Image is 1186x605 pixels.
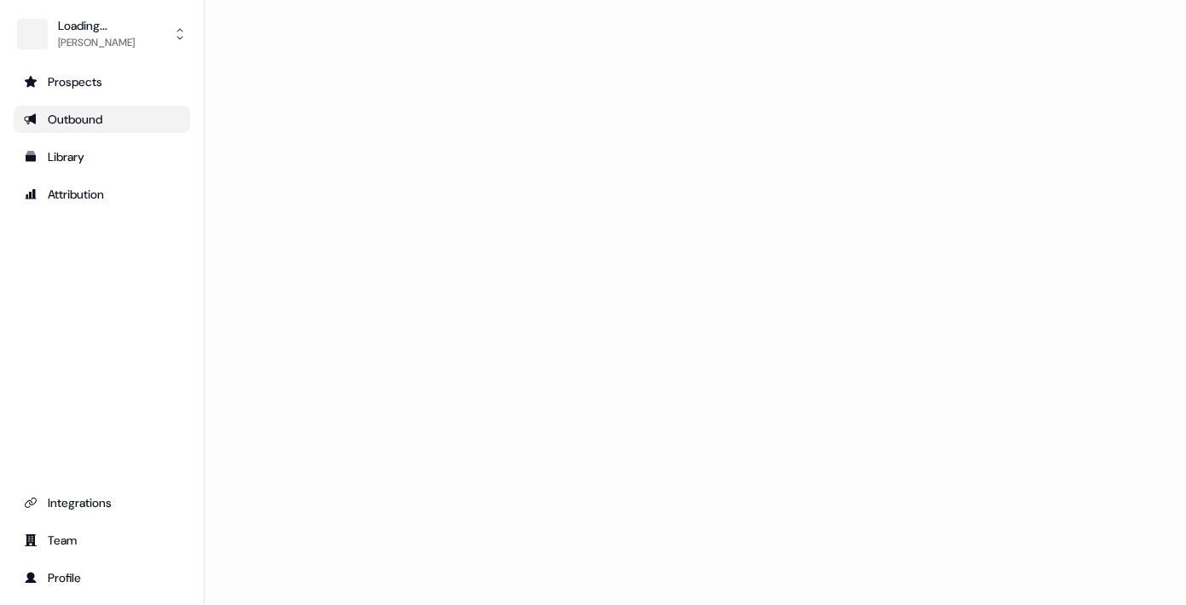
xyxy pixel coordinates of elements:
[24,569,180,586] div: Profile
[14,68,190,95] a: Go to prospects
[24,532,180,549] div: Team
[14,527,190,554] a: Go to team
[14,489,190,516] a: Go to integrations
[24,494,180,511] div: Integrations
[14,564,190,591] a: Go to profile
[14,181,190,208] a: Go to attribution
[24,148,180,165] div: Library
[58,17,135,34] div: Loading...
[24,186,180,203] div: Attribution
[58,34,135,51] div: [PERSON_NAME]
[14,143,190,170] a: Go to templates
[24,111,180,128] div: Outbound
[14,14,190,55] button: Loading...[PERSON_NAME]
[14,106,190,133] a: Go to outbound experience
[24,73,180,90] div: Prospects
